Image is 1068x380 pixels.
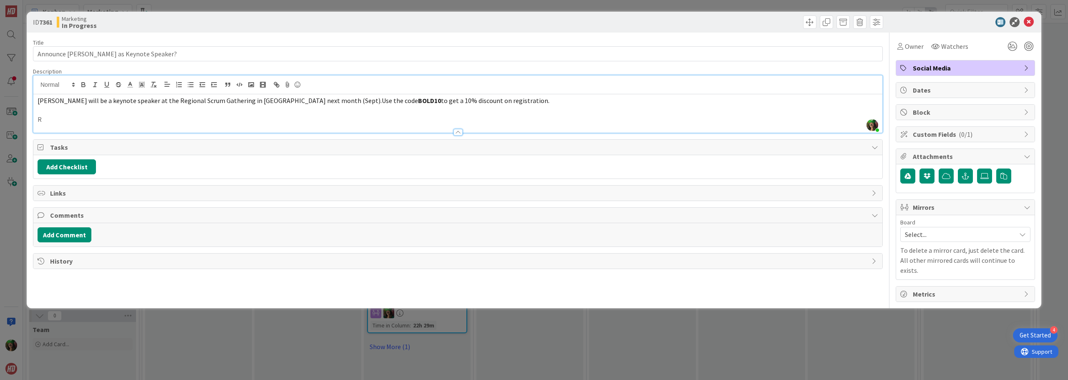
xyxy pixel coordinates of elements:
span: Attachments [913,151,1020,161]
span: Metrics [913,289,1020,299]
span: Support [18,1,38,11]
span: Tasks [50,142,867,152]
span: Comments [50,210,867,220]
span: to get a 10% discount on registration. [441,96,549,105]
div: Get Started [1020,331,1051,340]
span: Block [913,107,1020,117]
span: Social Media [913,63,1020,73]
p: R [38,115,878,124]
label: Title [33,39,44,46]
span: History [50,256,867,266]
b: In Progress [62,22,97,29]
span: Marketing [62,15,97,22]
span: Description [33,68,62,75]
span: [PERSON_NAME] will be a keynote speaker at the Regional Scrum Gathering in [GEOGRAPHIC_DATA] next... [38,96,418,105]
span: Custom Fields [913,129,1020,139]
button: Add Comment [38,227,91,242]
span: Links [50,188,867,198]
div: Open Get Started checklist, remaining modules: 4 [1013,328,1058,342]
span: Watchers [941,41,968,51]
span: Mirrors [913,202,1020,212]
span: Owner [905,41,924,51]
strong: BOLD10 [418,96,441,105]
span: Board [900,219,915,225]
span: ( 0/1 ) [959,130,972,138]
b: 7361 [39,18,53,26]
p: To delete a mirror card, just delete the card. All other mirrored cards will continue to exists. [900,245,1030,275]
span: Dates [913,85,1020,95]
button: Add Checklist [38,159,96,174]
img: zMbp8UmSkcuFrGHA6WMwLokxENeDinhm.jpg [866,119,878,131]
input: type card name here... [33,46,883,61]
span: ID [33,17,53,27]
span: Select... [905,229,1012,240]
div: 4 [1050,326,1058,334]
